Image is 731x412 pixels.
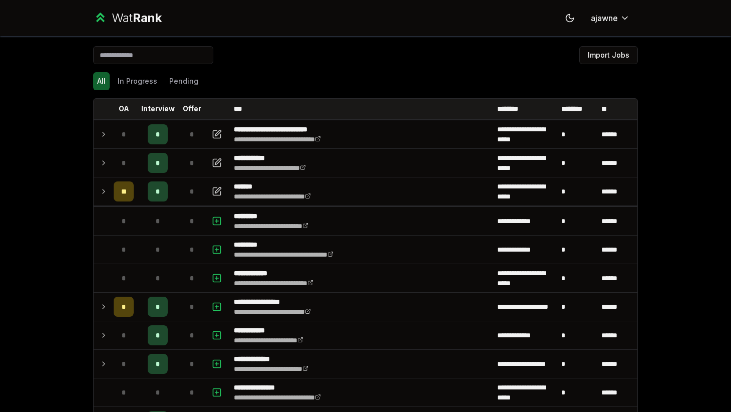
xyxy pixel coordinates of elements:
[583,9,638,27] button: ajawne
[119,104,129,114] p: OA
[112,10,162,26] div: Wat
[93,10,162,26] a: WatRank
[579,46,638,64] button: Import Jobs
[114,72,161,90] button: In Progress
[165,72,202,90] button: Pending
[133,11,162,25] span: Rank
[93,72,110,90] button: All
[591,12,618,24] span: ajawne
[183,104,201,114] p: Offer
[141,104,175,114] p: Interview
